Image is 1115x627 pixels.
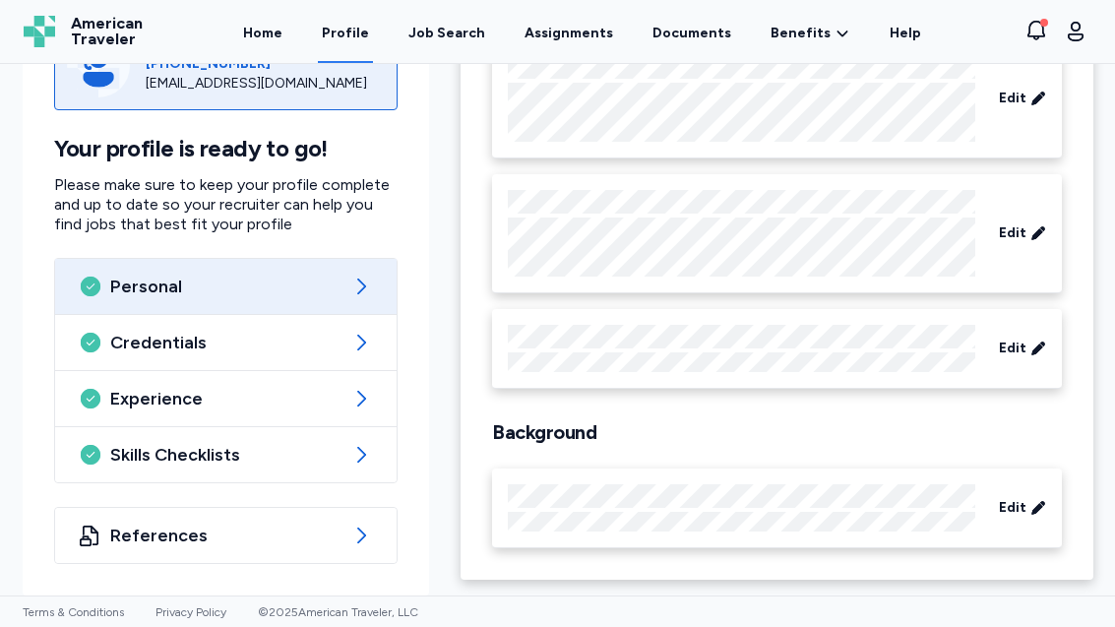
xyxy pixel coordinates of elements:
[258,605,418,619] span: © 2025 American Traveler, LLC
[54,175,399,234] p: Please make sure to keep your profile complete and up to date so your recruiter can help you find...
[999,339,1026,358] span: Edit
[71,16,143,47] span: American Traveler
[318,2,373,63] a: Profile
[146,54,386,74] a: [PHONE_NUMBER]
[146,74,386,94] div: [EMAIL_ADDRESS][DOMAIN_NAME]
[492,309,1061,389] div: Edit
[492,174,1061,293] div: Edit
[110,275,342,298] span: Personal
[110,387,342,410] span: Experience
[999,89,1026,108] span: Edit
[999,498,1026,518] span: Edit
[110,524,342,547] span: References
[67,34,130,97] img: Consultant
[23,605,124,619] a: Terms & Conditions
[110,443,342,467] span: Skills Checklists
[408,24,485,43] div: Job Search
[110,331,342,354] span: Credentials
[492,39,1061,158] div: Edit
[771,24,850,43] a: Benefits
[999,223,1026,243] span: Edit
[771,24,831,43] span: Benefits
[492,469,1061,548] div: Edit
[54,134,399,163] h1: Your profile is ready to go!
[155,605,226,619] a: Privacy Policy
[492,420,1061,445] h2: Background
[24,16,55,47] img: Logo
